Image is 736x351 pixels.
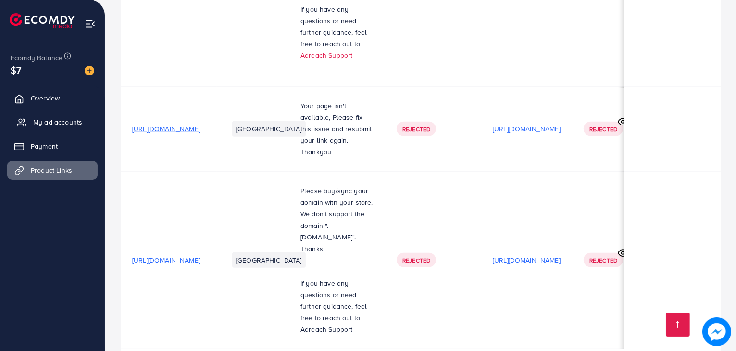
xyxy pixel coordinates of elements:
p: [URL][DOMAIN_NAME] [493,254,561,266]
a: My ad accounts [7,113,98,132]
p: Please buy/sync your domain with your store. We don't support the domain ".[DOMAIN_NAME]". Thanks! [300,185,374,254]
li: [GEOGRAPHIC_DATA] [232,252,306,268]
span: Overview [31,93,60,103]
img: image [703,318,730,345]
a: Product Links [7,161,98,180]
img: menu [85,18,96,29]
a: Adreach Support [300,50,352,60]
span: Ecomdy Balance [11,53,62,63]
p: Your page isn't available, Please fix this issue and resubmit your link again. Thankyou [300,100,374,158]
img: logo [10,13,75,28]
p: If you have any questions or need further guidance, feel free to reach out to Adreach Support [300,277,374,335]
span: Rejected [589,125,617,133]
span: Payment [31,141,58,151]
li: [GEOGRAPHIC_DATA] [232,121,306,137]
span: [URL][DOMAIN_NAME] [132,255,200,265]
a: Payment [7,137,98,156]
span: If you have any questions or need further guidance, feel free to reach out to [300,4,367,49]
img: image [85,66,94,75]
span: My ad accounts [33,117,82,127]
span: $7 [11,63,21,77]
a: Overview [7,88,98,108]
p: [URL][DOMAIN_NAME] [493,123,561,135]
span: Rejected [589,256,617,264]
span: Product Links [31,165,72,175]
span: Rejected [402,125,430,133]
span: Rejected [402,256,430,264]
span: [URL][DOMAIN_NAME] [132,124,200,134]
